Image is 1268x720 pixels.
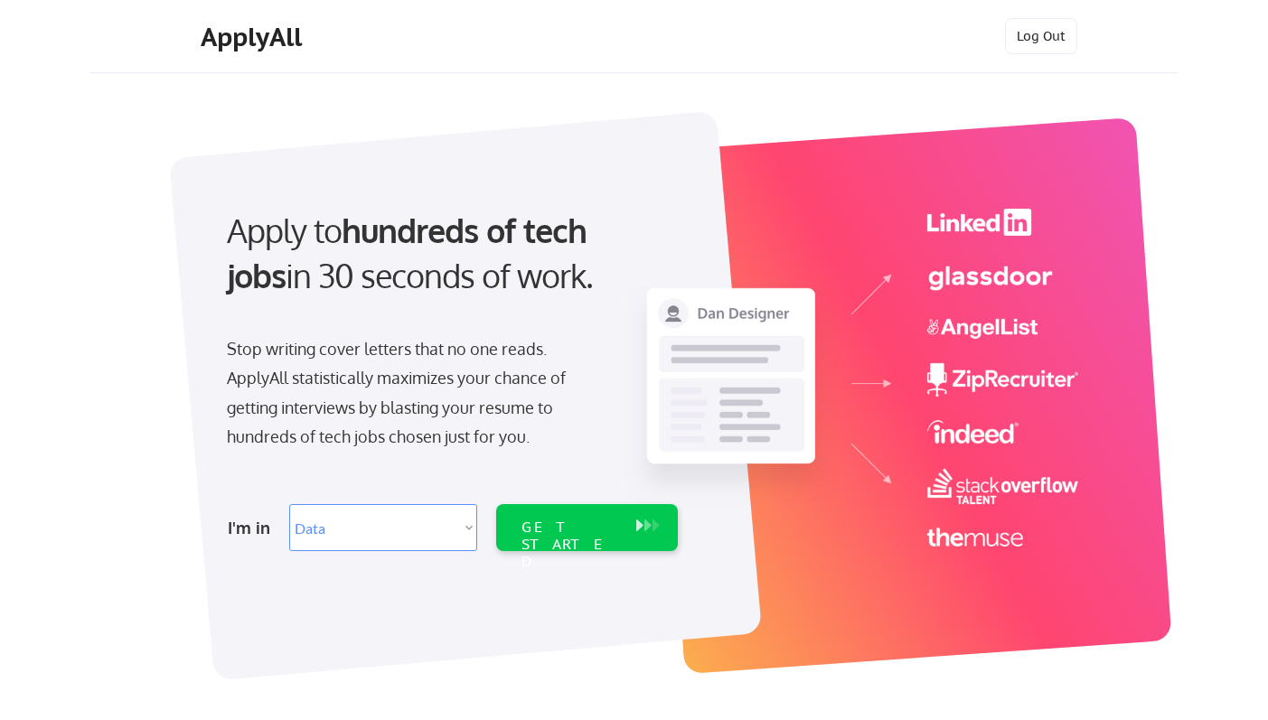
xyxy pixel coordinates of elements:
button: Log Out [1005,18,1077,54]
div: I'm in [228,513,278,542]
div: Apply to in 30 seconds of work. [227,208,671,299]
div: GET STARTED [521,519,618,571]
strong: hundreds of tech jobs [227,210,595,295]
div: ApplyAll [201,22,307,52]
div: Stop writing cover letters that no one reads. ApplyAll statistically maximizes your chance of get... [227,334,598,452]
